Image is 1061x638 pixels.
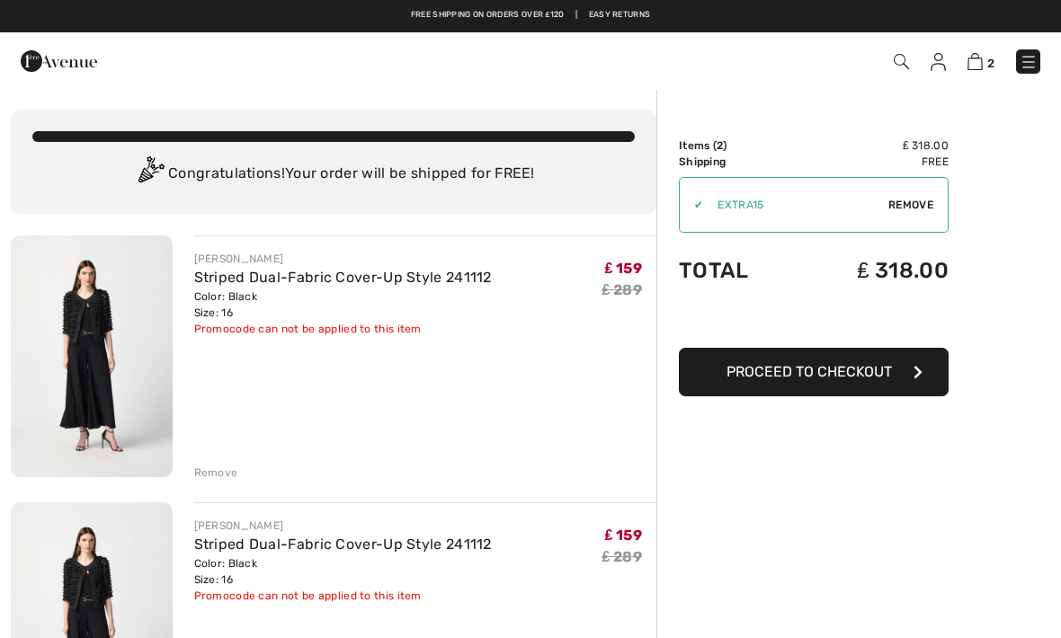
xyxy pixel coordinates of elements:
td: Items ( ) [679,137,796,154]
td: ₤ 318.00 [796,240,949,301]
img: 1ère Avenue [21,43,97,79]
a: Free shipping on orders over ₤120 [411,9,565,22]
span: 2 [717,139,723,152]
div: Remove [194,465,238,481]
button: Proceed to Checkout [679,348,949,396]
div: ✔ [680,197,703,213]
span: ₤ 159 [605,260,642,277]
span: 2 [987,57,994,70]
span: | [575,9,577,22]
div: Promocode can not be applied to this item [194,321,492,337]
img: Congratulation2.svg [132,156,168,192]
s: ₤ 289 [602,548,642,565]
td: Shipping [679,154,796,170]
a: Striped Dual-Fabric Cover-Up Style 241112 [194,536,492,553]
div: Promocode can not be applied to this item [194,588,492,604]
a: 2 [967,50,994,72]
div: Color: Black Size: 16 [194,288,492,321]
span: Remove [888,197,933,213]
div: [PERSON_NAME] [194,251,492,267]
iframe: PayPal [679,301,949,341]
td: ₤ 318.00 [796,137,949,154]
input: Promo code [703,178,888,232]
img: Shopping Bag [967,53,983,70]
img: Menu [1020,53,1038,71]
td: Free [796,154,949,170]
img: Search [894,54,909,69]
td: Total [679,240,796,301]
a: Striped Dual-Fabric Cover-Up Style 241112 [194,269,492,286]
div: Congratulations! Your order will be shipped for FREE! [32,156,635,192]
a: Easy Returns [589,9,651,22]
img: My Info [931,53,946,71]
span: Proceed to Checkout [727,363,892,380]
div: [PERSON_NAME] [194,518,492,534]
s: ₤ 289 [602,281,642,298]
img: Striped Dual-Fabric Cover-Up Style 241112 [11,235,173,477]
span: ₤ 159 [605,527,642,544]
a: 1ère Avenue [21,51,97,68]
div: Color: Black Size: 16 [194,555,492,588]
